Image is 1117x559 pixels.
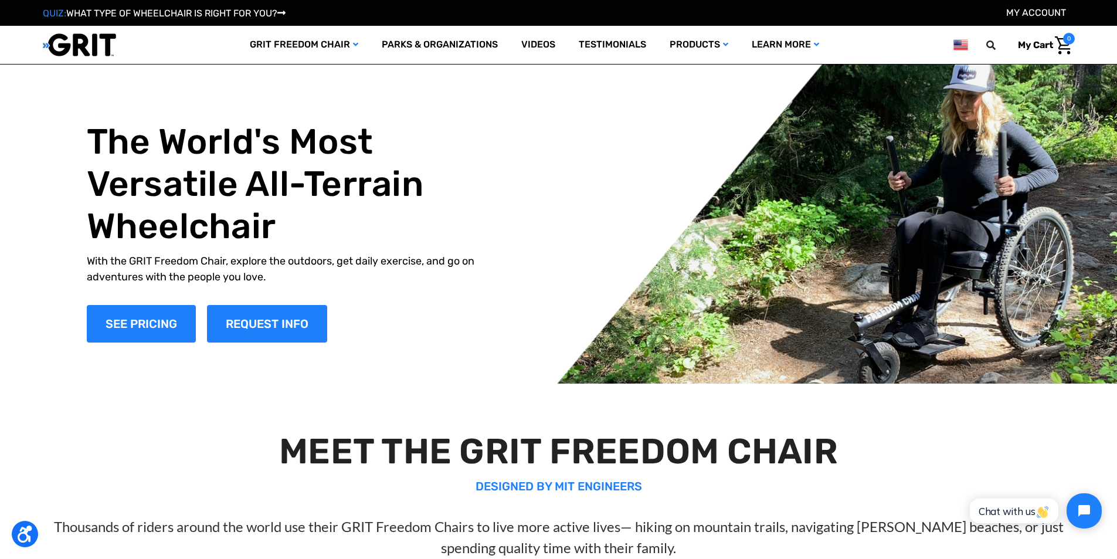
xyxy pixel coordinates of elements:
a: Shop Now [87,305,196,343]
img: us.png [953,38,967,52]
span: My Cart [1018,39,1053,50]
p: DESIGNED BY MIT ENGINEERS [28,477,1089,495]
span: QUIZ: [43,8,66,19]
h1: The World's Most Versatile All-Terrain Wheelchair [87,121,501,248]
a: QUIZ:WHAT TYPE OF WHEELCHAIR IS RIGHT FOR YOU? [43,8,286,19]
span: 0 [1063,33,1075,45]
a: Parks & Organizations [370,26,510,64]
a: GRIT Freedom Chair [238,26,370,64]
span: Phone Number [196,48,260,59]
p: Thousands of riders around the world use their GRIT Freedom Chairs to live more active lives— hik... [28,516,1089,558]
h2: MEET THE GRIT FREEDOM CHAIR [28,431,1089,473]
input: Search [992,33,1009,57]
a: Testimonials [567,26,658,64]
a: Products [658,26,740,64]
p: With the GRIT Freedom Chair, explore the outdoors, get daily exercise, and go on adventures with ... [87,253,501,285]
a: Learn More [740,26,831,64]
a: Cart with 0 items [1009,33,1075,57]
a: Slide number 1, Request Information [207,305,327,343]
img: GRIT All-Terrain Wheelchair and Mobility Equipment [43,33,116,57]
a: Videos [510,26,567,64]
iframe: Tidio Chat [957,483,1112,538]
a: Account [1006,7,1066,18]
img: Cart [1055,36,1072,55]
